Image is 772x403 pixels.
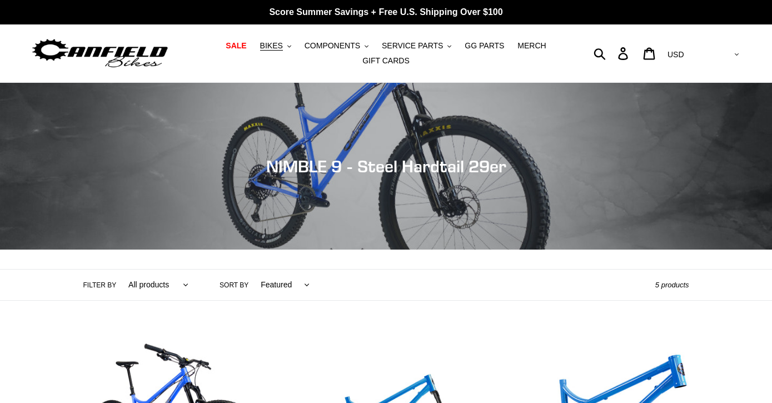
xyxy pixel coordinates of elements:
[83,280,117,290] label: Filter by
[305,41,360,51] span: COMPONENTS
[382,41,443,51] span: SERVICE PARTS
[357,53,415,68] a: GIFT CARDS
[362,56,410,66] span: GIFT CARDS
[376,38,457,53] button: SERVICE PARTS
[266,156,506,176] span: NIMBLE 9 - Steel Hardtail 29er
[260,41,283,51] span: BIKES
[220,280,248,290] label: Sort by
[655,281,689,289] span: 5 products
[465,41,504,51] span: GG PARTS
[226,41,246,51] span: SALE
[220,38,252,53] a: SALE
[255,38,297,53] button: BIKES
[517,41,546,51] span: MERCH
[299,38,374,53] button: COMPONENTS
[459,38,510,53] a: GG PARTS
[31,36,170,71] img: Canfield Bikes
[512,38,551,53] a: MERCH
